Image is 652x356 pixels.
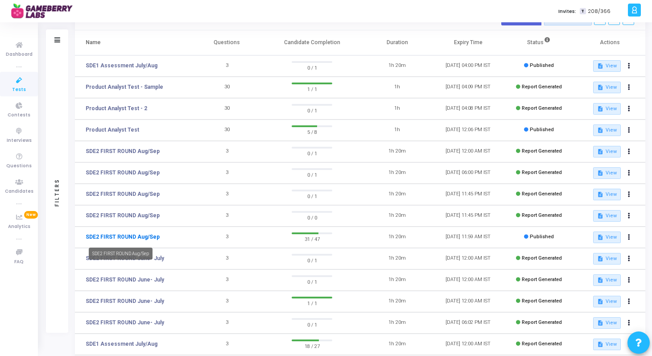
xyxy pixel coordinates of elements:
button: View [593,124,620,136]
td: [DATE] 11:59 AM IST [433,227,503,248]
button: View [593,82,620,93]
mat-icon: description [597,127,603,133]
td: 1h 20m [362,269,433,291]
button: View [593,232,620,243]
mat-icon: description [597,213,603,219]
td: 3 [191,55,262,77]
div: SDE2 FIRST ROUND Aug/Sep [89,248,153,260]
td: 3 [191,205,262,227]
th: Candidate Completion [262,30,362,55]
span: 0 / 1 [292,149,332,157]
span: 31 / 47 [292,234,332,243]
span: 0 / 1 [292,63,332,72]
span: 1 / 1 [292,298,332,307]
td: [DATE] 12:06 PM IST [433,120,503,141]
span: 5 / 8 [292,127,332,136]
mat-icon: description [597,256,603,262]
th: Expiry Time [433,30,503,55]
a: Product Analyst Test - Sample [86,83,163,91]
button: View [593,210,620,222]
mat-icon: description [597,84,603,91]
td: 1h 20m [362,334,433,355]
span: Tests [12,86,26,94]
td: 1h 20m [362,248,433,269]
a: Product Analyst Test [86,126,139,134]
a: SDE2 FIRST ROUND Aug/Sep [86,190,160,198]
td: [DATE] 04:00 PM IST [433,55,503,77]
span: FAQ [14,258,24,266]
td: 3 [191,248,262,269]
td: 3 [191,162,262,184]
span: 0 / 1 [292,320,332,329]
span: Report Generated [522,298,562,304]
span: Published [530,234,554,240]
a: SDE2 FIRST ROUND Aug/Sep [86,233,160,241]
td: [DATE] 12:00 AM IST [433,141,503,162]
td: 3 [191,227,262,248]
div: Total Tests: 83 [86,16,130,23]
td: 1h 20m [362,55,433,77]
td: 3 [191,141,262,162]
a: SDE1 Assessment July/Aug [86,62,157,70]
mat-icon: description [597,298,603,305]
span: T [580,8,586,15]
span: Report Generated [522,212,562,218]
td: 3 [191,334,262,355]
td: 3 [191,291,262,312]
mat-icon: description [597,234,603,240]
mat-icon: description [597,149,603,155]
button: View [593,274,620,286]
button: View [593,167,620,179]
td: [DATE] 11:45 PM IST [433,205,503,227]
span: Report Generated [522,191,562,197]
td: [DATE] 11:45 PM IST [433,184,503,205]
span: Report Generated [522,341,562,347]
span: Report Generated [522,319,562,325]
button: View [593,296,620,307]
td: 1h 20m [362,205,433,227]
span: 0 / 0 [292,213,332,222]
img: logo [11,2,78,20]
span: Report Generated [522,170,562,175]
span: Dashboard [6,51,33,58]
button: View [593,189,620,200]
td: 1h [362,98,433,120]
span: 0 / 1 [292,170,332,179]
a: SDE2 FIRST ROUND Aug/Sep [86,169,160,177]
td: [DATE] 12:00 AM IST [433,334,503,355]
td: [DATE] 12:00 AM IST [433,269,503,291]
mat-icon: description [597,277,603,283]
button: View [593,103,620,115]
span: Report Generated [522,277,562,282]
td: 30 [191,77,262,98]
td: [DATE] 12:00 AM IST [433,248,503,269]
td: 30 [191,98,262,120]
td: [DATE] 06:02 PM IST [433,312,503,334]
td: 1h 20m [362,141,433,162]
button: View [593,339,620,350]
mat-icon: description [597,341,603,348]
span: New [24,211,38,219]
th: Actions [574,30,645,55]
td: [DATE] 04:08 PM IST [433,98,503,120]
span: 0 / 1 [292,106,332,115]
td: 1h [362,77,433,98]
span: Interviews [7,137,32,145]
span: 1 / 1 [292,84,332,93]
mat-icon: description [597,63,603,69]
mat-icon: description [597,191,603,198]
a: SDE2 FIRST ROUND June- July [86,276,164,284]
span: 208/366 [588,8,611,15]
button: View [593,146,620,157]
mat-icon: description [597,106,603,112]
td: 30 [191,120,262,141]
td: [DATE] 06:00 PM IST [433,162,503,184]
td: 1h 20m [362,291,433,312]
label: Invites: [558,8,576,15]
th: Duration [362,30,433,55]
td: 1h 20m [362,184,433,205]
th: Name [75,30,191,55]
span: 0 / 1 [292,277,332,286]
a: SDE2 FIRST ROUND June- July [86,319,164,327]
td: 1h 20m [362,312,433,334]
